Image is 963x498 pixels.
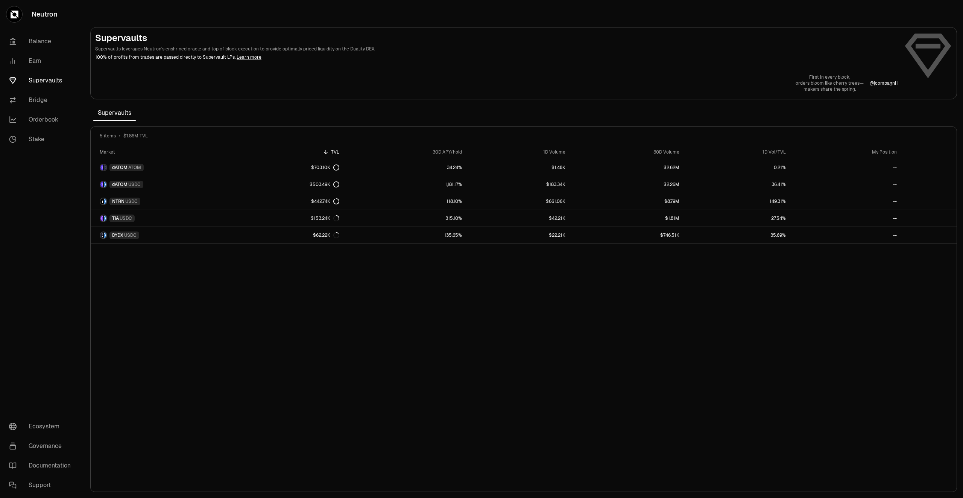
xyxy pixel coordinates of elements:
[311,215,339,221] div: $153.24K
[684,193,791,210] a: 149.31%
[242,227,344,244] a: $62.22K
[684,159,791,176] a: 0.21%
[344,193,466,210] a: 118.10%
[466,193,570,210] a: $661.06K
[100,149,237,155] div: Market
[3,475,81,495] a: Support
[242,176,344,193] a: $503.49K
[93,105,136,120] span: Supervaults
[91,210,242,227] a: TIA LogoUSDC LogoTIAUSDC
[344,227,466,244] a: 135.65%
[112,181,128,187] span: dATOM
[125,198,138,204] span: USDC
[796,86,864,92] p: makers share the spring.
[348,149,462,155] div: 30D APY/hold
[574,149,679,155] div: 30D Volume
[790,176,901,193] a: --
[100,198,103,204] img: NTRN Logo
[91,159,242,176] a: dATOM LogoATOM LogodATOMATOM
[790,159,901,176] a: --
[870,80,898,86] p: @ jcompagni1
[570,176,684,193] a: $2.26M
[120,215,132,221] span: USDC
[100,181,103,187] img: dATOM Logo
[796,74,864,80] p: First in every block,
[3,110,81,129] a: Orderbook
[790,227,901,244] a: --
[237,54,261,60] a: Learn more
[344,210,466,227] a: 315.10%
[104,232,106,238] img: USDC Logo
[3,32,81,51] a: Balance
[344,176,466,193] a: 1,181.17%
[684,227,791,244] a: 35.69%
[100,133,116,139] span: 5 items
[242,210,344,227] a: $153.24K
[471,149,566,155] div: 1D Volume
[3,417,81,436] a: Ecosystem
[466,227,570,244] a: $22.21K
[112,164,128,171] span: dATOM
[796,74,864,92] a: First in every block,orders bloom like cherry trees—makers share the spring.
[242,159,344,176] a: $703.10K
[796,80,864,86] p: orders bloom like cherry trees—
[95,54,898,61] p: 100% of profits from trades are passed directly to Supervault LPs.
[790,193,901,210] a: --
[91,176,242,193] a: dATOM LogoUSDC LogodATOMUSDC
[100,232,103,238] img: DYDX Logo
[570,210,684,227] a: $1.81M
[95,46,898,52] p: Supervaults leverages Neutron's enshrined oracle and top of block execution to provide optimally ...
[123,133,148,139] span: $1.86M TVL
[570,193,684,210] a: $8.79M
[3,129,81,149] a: Stake
[128,164,141,171] span: ATOM
[570,227,684,244] a: $746.51K
[570,159,684,176] a: $2.62M
[124,232,137,238] span: USDC
[311,164,339,171] div: $703.10K
[313,232,339,238] div: $62.22K
[3,90,81,110] a: Bridge
[310,181,339,187] div: $503.49K
[3,71,81,90] a: Supervaults
[790,210,901,227] a: --
[870,80,898,86] a: @jcompagni1
[684,176,791,193] a: 36.41%
[104,164,106,171] img: ATOM Logo
[91,227,242,244] a: DYDX LogoUSDC LogoDYDXUSDC
[3,51,81,71] a: Earn
[100,164,103,171] img: dATOM Logo
[684,210,791,227] a: 27.54%
[466,210,570,227] a: $42.21K
[95,32,898,44] h2: Supervaults
[112,215,119,221] span: TIA
[242,193,344,210] a: $442.74K
[246,149,339,155] div: TVL
[112,198,125,204] span: NTRN
[112,232,123,238] span: DYDX
[128,181,141,187] span: USDC
[466,159,570,176] a: $1.48K
[104,215,106,221] img: USDC Logo
[100,215,103,221] img: TIA Logo
[104,181,106,187] img: USDC Logo
[795,149,896,155] div: My Position
[688,149,786,155] div: 1D Vol/TVL
[104,198,106,204] img: USDC Logo
[91,193,242,210] a: NTRN LogoUSDC LogoNTRNUSDC
[3,436,81,456] a: Governance
[344,159,466,176] a: 34.24%
[466,176,570,193] a: $183.34K
[311,198,339,204] div: $442.74K
[3,456,81,475] a: Documentation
